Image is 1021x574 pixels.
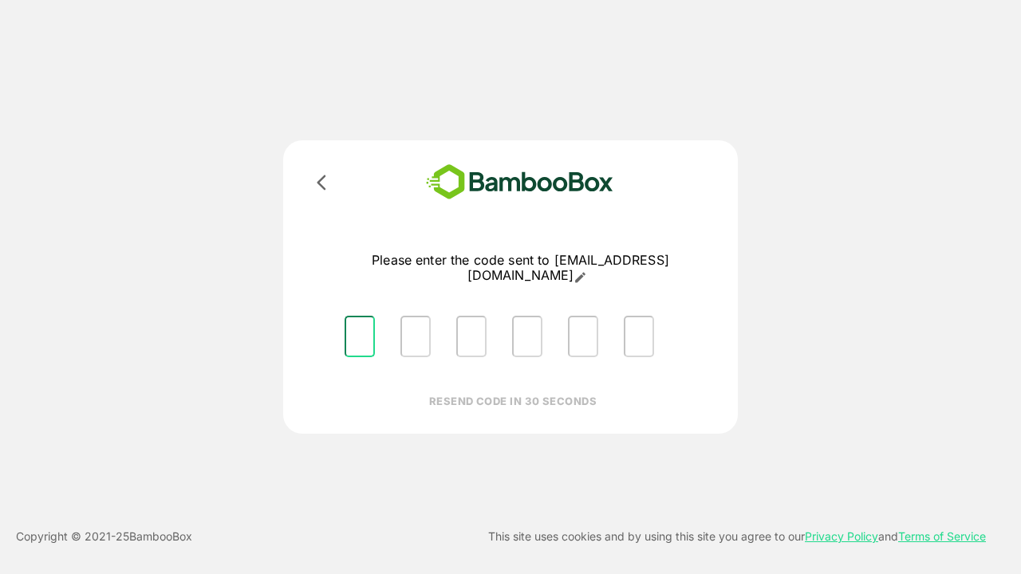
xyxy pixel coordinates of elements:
input: Please enter OTP character 5 [568,316,598,357]
input: Please enter OTP character 4 [512,316,542,357]
a: Terms of Service [898,529,986,543]
input: Please enter OTP character 3 [456,316,487,357]
p: Copyright © 2021- 25 BambooBox [16,527,192,546]
input: Please enter OTP character 2 [400,316,431,357]
input: Please enter OTP character 1 [345,316,375,357]
img: bamboobox [403,159,637,205]
p: This site uses cookies and by using this site you agree to our and [488,527,986,546]
input: Please enter OTP character 6 [624,316,654,357]
a: Privacy Policy [805,529,878,543]
p: Please enter the code sent to [EMAIL_ADDRESS][DOMAIN_NAME] [332,253,709,284]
